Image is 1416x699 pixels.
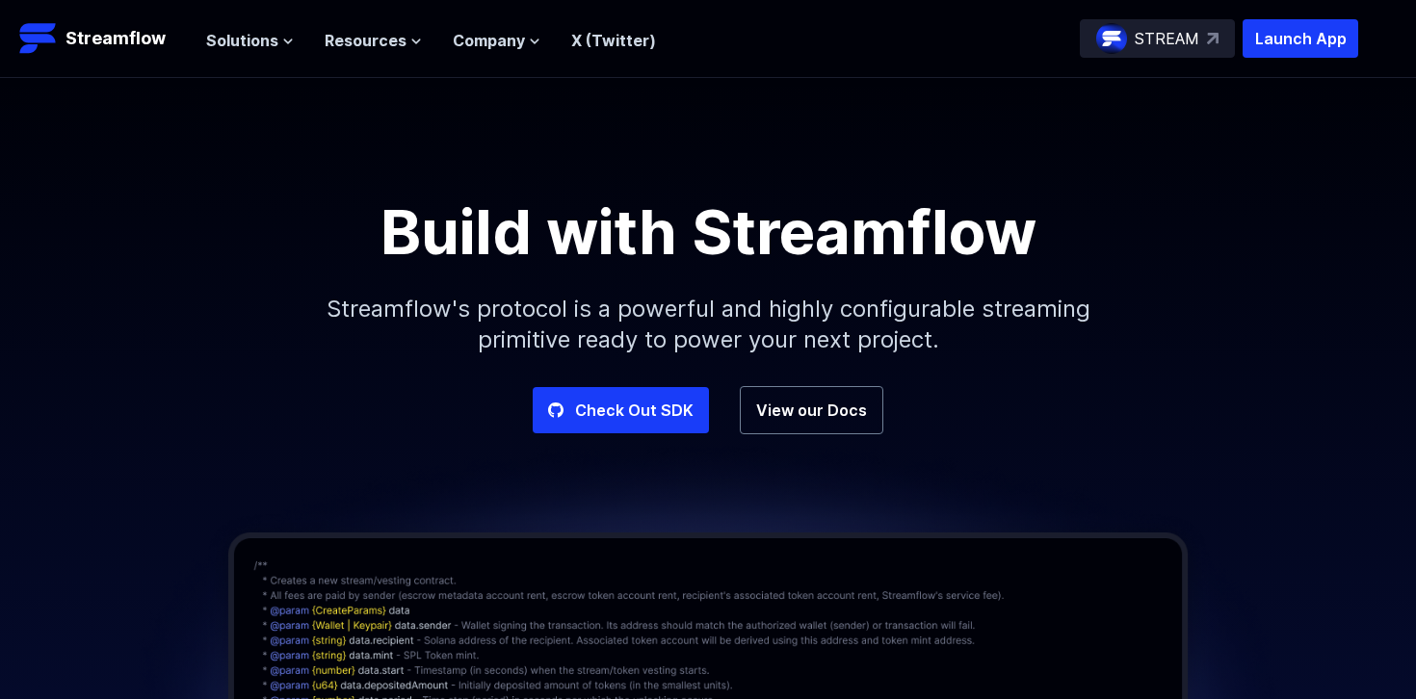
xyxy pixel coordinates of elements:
img: top-right-arrow.svg [1207,33,1219,44]
a: X (Twitter) [571,31,656,50]
span: Company [453,29,525,52]
button: Launch App [1243,19,1358,58]
a: View our Docs [740,386,883,434]
img: Streamflow Logo [19,19,58,58]
p: STREAM [1135,27,1199,50]
button: Solutions [206,29,294,52]
a: Streamflow [19,19,187,58]
img: streamflow-logo-circle.png [1096,23,1127,54]
button: Company [453,29,540,52]
span: Resources [325,29,406,52]
a: STREAM [1080,19,1235,58]
p: Streamflow's protocol is a powerful and highly configurable streaming primitive ready to power yo... [294,263,1122,386]
button: Resources [325,29,422,52]
p: Streamflow [66,25,166,52]
span: Solutions [206,29,278,52]
a: Check Out SDK [533,387,709,433]
h1: Build with Streamflow [275,201,1141,263]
